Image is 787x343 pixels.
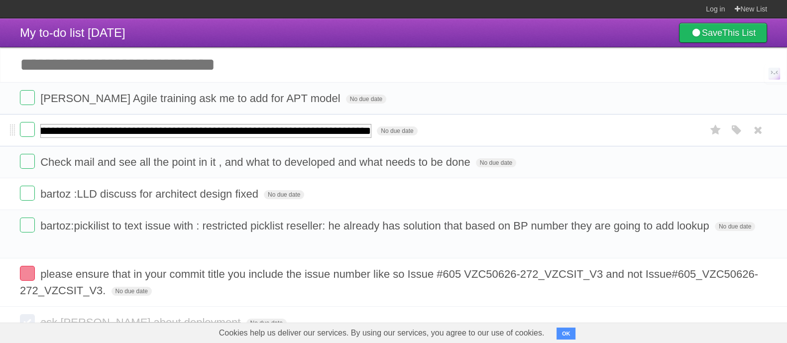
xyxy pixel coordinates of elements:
[40,156,472,168] span: Check mail and see all the point in it , and what to developed and what needs to be done
[209,323,555,343] span: Cookies help us deliver our services. By using our services, you agree to our use of cookies.
[706,122,725,138] label: Star task
[20,266,35,281] label: Done
[20,122,35,137] label: Done
[246,319,287,328] span: No due date
[40,92,342,105] span: [PERSON_NAME] Agile training ask me to add for APT model
[40,220,712,232] span: bartoz:pickilist to text issue with : restricted picklist reseller: he already has solution that ...
[346,95,386,104] span: No due date
[20,90,35,105] label: Done
[377,126,417,135] span: No due date
[112,287,152,296] span: No due date
[715,222,755,231] span: No due date
[20,26,125,39] span: My to-do list [DATE]
[40,316,243,329] span: ask [PERSON_NAME] about deployment
[264,190,304,199] span: No due date
[557,328,576,340] button: OK
[476,158,516,167] span: No due date
[20,186,35,201] label: Done
[722,28,756,38] b: This List
[20,268,758,297] span: please ensure that in your commit title you include the issue number like so Issue #605 VZC50626-...
[20,154,35,169] label: Done
[20,218,35,232] label: Done
[679,23,767,43] a: SaveThis List
[40,188,261,200] span: bartoz :LLD discuss for architect design fixed
[20,314,35,329] label: Done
